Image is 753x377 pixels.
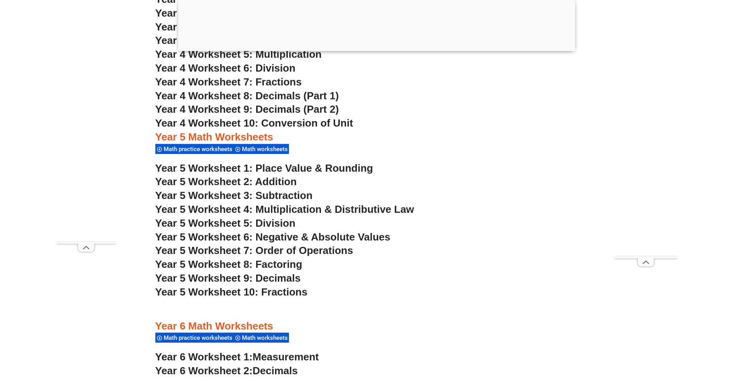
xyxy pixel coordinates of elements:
[155,162,373,174] a: Year 5 Worksheet 1: Place Value & Rounding
[155,7,297,19] a: Year 4 Worksheet 2: Addition
[155,131,598,144] h3: Year 5 Math Worksheets
[621,288,753,377] iframe: Chat Widget
[155,351,319,363] a: Year 6 Worksheet 1:Measurement
[155,76,302,88] a: Year 4 Worksheet 7: Fractions
[164,146,235,153] span: Math practice worksheets
[253,365,298,377] span: Decimals
[155,244,353,256] a: Year 5 Worksheet 7: Order of Operations
[57,19,116,242] iframe: Advertisement
[155,351,253,363] span: Year 6 Worksheet 1:
[155,272,301,284] a: Year 5 Worksheet 9: Decimals
[155,365,298,377] a: Year 6 Worksheet 2:Decimals
[164,334,235,341] span: Math practice worksheets
[155,189,313,201] a: Year 5 Worksheet 3: Subtraction
[155,103,339,115] a: Year 4 Worksheet 9: Decimals (Part 2)
[155,203,414,215] a: Year 5 Worksheet 4: Multiplication & Distributive Law
[253,351,319,363] span: Measurement
[155,176,297,188] a: Year 5 Worksheet 2: Addition
[155,34,402,46] a: Year 4 Worksheet 4: Rounding & Counting Change
[155,365,253,377] span: Year 6 Worksheet 2:
[242,146,290,153] span: Math worksheets
[234,332,289,343] div: Math worksheets
[155,117,353,129] a: Year 4 Worksheet 10: Conversion of Unit
[234,144,289,154] div: Math worksheets
[155,48,322,60] a: Year 4 Worksheet 5: Multiplication
[155,62,296,74] a: Year 4 Worksheet 6: Division
[614,19,678,256] iframe: Advertisement
[155,258,302,270] a: Year 5 Worksheet 8: Factoring
[155,286,308,298] a: Year 5 Worksheet 10: Fractions
[155,332,234,343] div: Math practice worksheets
[155,217,296,229] a: Year 5 Worksheet 5: Division
[242,334,290,341] span: Math worksheets
[155,21,313,33] a: Year 4 Worksheet 3: Subtraction
[155,320,598,333] h3: Year 6 Math Worksheets
[155,231,391,243] a: Year 5 Worksheet 6: Negative & Absolute Values
[155,144,234,154] div: Math practice worksheets
[155,90,339,102] a: Year 4 Worksheet 8: Decimals (Part 1)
